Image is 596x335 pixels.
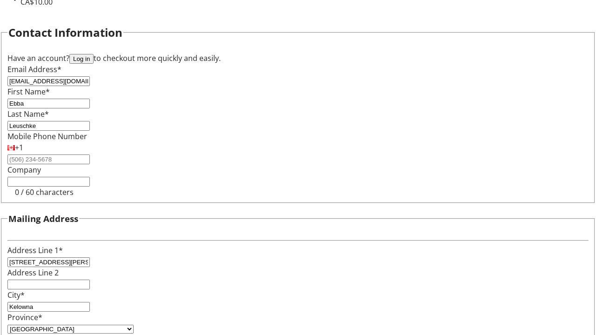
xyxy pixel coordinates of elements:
label: Mobile Phone Number [7,131,87,141]
label: Last Name* [7,109,49,119]
label: Address Line 1* [7,245,63,255]
input: City [7,302,90,312]
input: (506) 234-5678 [7,154,90,164]
h2: Contact Information [8,24,122,41]
div: Have an account? to checkout more quickly and easily. [7,53,589,64]
button: Log in [69,54,94,64]
h3: Mailing Address [8,212,78,225]
label: Email Address* [7,64,61,74]
input: Address [7,257,90,267]
label: Province* [7,312,42,322]
label: First Name* [7,87,50,97]
label: Company [7,165,41,175]
tr-character-limit: 0 / 60 characters [15,187,74,197]
label: City* [7,290,25,300]
label: Address Line 2 [7,268,59,278]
